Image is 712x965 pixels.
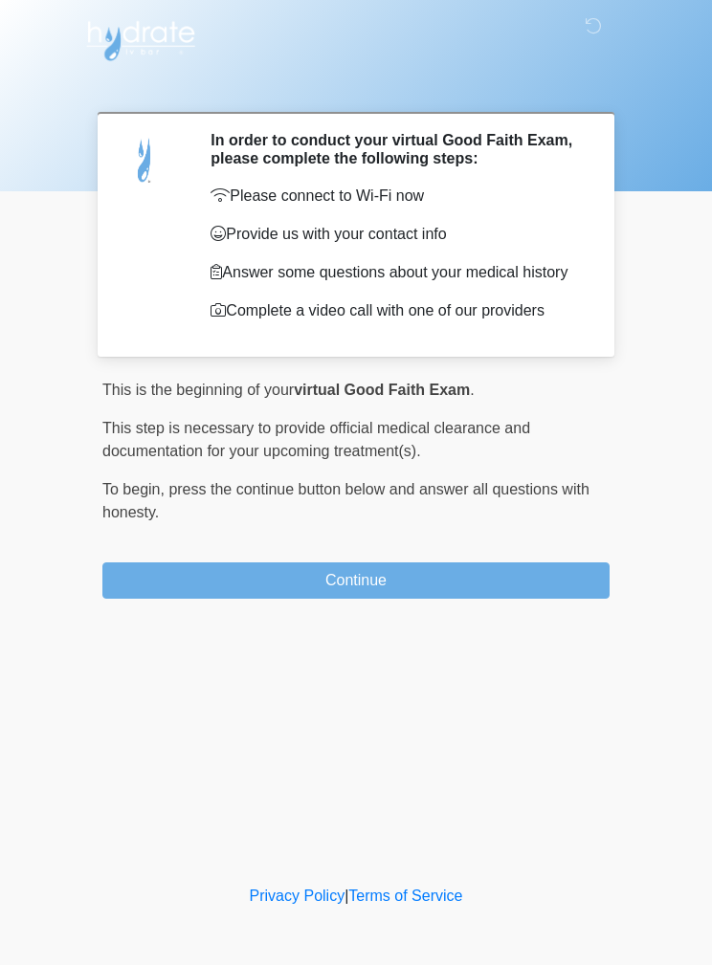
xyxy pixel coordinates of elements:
h2: In order to conduct your virtual Good Faith Exam, please complete the following steps: [211,131,581,167]
img: Agent Avatar [117,131,174,188]
span: This step is necessary to provide official medical clearance and documentation for your upcoming ... [102,420,530,459]
strong: virtual Good Faith Exam [294,382,470,398]
img: Hydrate IV Bar - Flagstaff Logo [83,14,198,62]
h1: ‎ ‎ ‎ ‎ [88,69,624,104]
button: Continue [102,562,610,599]
p: Provide us with your contact info [211,223,581,246]
p: Please connect to Wi-Fi now [211,185,581,208]
p: Answer some questions about your medical history [211,261,581,284]
span: . [470,382,474,398]
span: This is the beginning of your [102,382,294,398]
span: To begin, [102,481,168,497]
a: Terms of Service [348,888,462,904]
a: Privacy Policy [250,888,345,904]
p: Complete a video call with one of our providers [211,299,581,322]
a: | [345,888,348,904]
span: press the continue button below and answer all questions with honesty. [102,481,590,520]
